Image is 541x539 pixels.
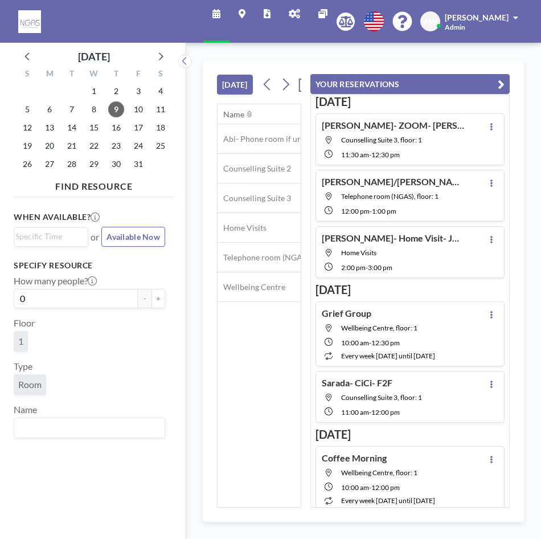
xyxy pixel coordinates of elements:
span: Admin [445,23,465,31]
span: Tuesday, October 7, 2025 [64,101,80,117]
span: 1 [18,336,23,346]
span: Thursday, October 30, 2025 [108,156,124,172]
span: Thursday, October 9, 2025 [108,101,124,117]
div: Search for option [14,228,88,245]
span: 11:30 AM [341,150,369,159]
h3: [DATE] [315,283,505,297]
span: 10:00 AM [341,483,369,492]
span: 10:00 AM [341,338,369,347]
span: Room [18,379,42,390]
span: Friday, October 3, 2025 [130,83,146,99]
span: [PERSON_NAME] [445,13,509,22]
h4: Coffee Morning [322,452,387,464]
h4: Grief Group [322,308,371,319]
span: Friday, October 17, 2025 [130,120,146,136]
span: Wednesday, October 22, 2025 [86,138,102,154]
span: - [369,483,371,492]
span: Thursday, October 2, 2025 [108,83,124,99]
span: Abi- Phone room if urgent [218,134,316,144]
span: Telephone room (NGAS) [218,252,309,263]
span: Wednesday, October 8, 2025 [86,101,102,117]
span: Friday, October 10, 2025 [130,101,146,117]
img: organization-logo [18,10,41,33]
h4: Sarada- CiCi- F2F [322,377,392,389]
input: Search for option [15,420,158,435]
div: T [61,67,83,82]
span: Wellbeing Centre, floor: 1 [341,324,417,332]
span: Thursday, October 23, 2025 [108,138,124,154]
label: Type [14,361,32,372]
h3: Specify resource [14,260,165,271]
button: - [138,289,151,308]
span: Sunday, October 5, 2025 [19,101,35,117]
div: W [83,67,105,82]
span: Wellbeing Centre [218,282,285,292]
h3: [DATE] [315,427,505,442]
span: Counselling Suite 3, floor: 1 [341,136,422,144]
input: Search for option [15,230,81,243]
span: Monday, October 6, 2025 [42,101,58,117]
div: T [105,67,127,82]
h3: [DATE] [315,95,505,109]
span: 12:00 PM [341,207,370,215]
label: Floor [14,317,35,329]
span: Monday, October 13, 2025 [42,120,58,136]
span: Home Visits [218,223,267,233]
span: AW [424,17,437,27]
span: Tuesday, October 14, 2025 [64,120,80,136]
span: - [370,207,372,215]
span: Sunday, October 12, 2025 [19,120,35,136]
span: Monday, October 27, 2025 [42,156,58,172]
span: Monday, October 20, 2025 [42,138,58,154]
span: [DATE] [298,75,343,92]
h4: [PERSON_NAME]/[PERSON_NAME]- Over the phone [322,176,464,187]
button: YOUR RESERVATIONS [310,74,510,94]
span: - [366,263,368,272]
span: 1:00 PM [372,207,396,215]
button: [DATE] [217,75,253,95]
span: Saturday, October 18, 2025 [153,120,169,136]
span: Home Visits [341,248,376,257]
span: Thursday, October 16, 2025 [108,120,124,136]
div: Name [223,109,244,120]
span: or [91,231,99,243]
span: Saturday, October 4, 2025 [153,83,169,99]
span: Saturday, October 11, 2025 [153,101,169,117]
span: Friday, October 24, 2025 [130,138,146,154]
button: Available Now [101,227,165,247]
span: Counselling Suite 3 [218,193,291,203]
span: Wellbeing Centre, floor: 1 [341,468,417,477]
span: Wednesday, October 15, 2025 [86,120,102,136]
span: Tuesday, October 21, 2025 [64,138,80,154]
div: M [39,67,61,82]
span: Wednesday, October 1, 2025 [86,83,102,99]
span: 12:00 PM [371,483,400,492]
span: Tuesday, October 28, 2025 [64,156,80,172]
span: 2:00 PM [341,263,366,272]
div: Search for option [14,418,165,438]
span: every week [DATE] until [DATE] [341,496,435,505]
h4: FIND RESOURCE [14,176,174,192]
span: Counselling Suite 3, floor: 1 [341,393,422,402]
div: F [127,67,149,82]
button: + [151,289,165,308]
label: How many people? [14,275,97,287]
span: Telephone room (NGAS), floor: 1 [341,192,438,201]
span: every week [DATE] until [DATE] [341,352,435,360]
span: - [369,150,371,159]
span: Friday, October 31, 2025 [130,156,146,172]
span: 12:00 PM [371,408,400,416]
span: 12:30 PM [371,150,400,159]
h4: [PERSON_NAME]- Home Visit- JW-Great Gonerby [322,232,464,244]
span: Available Now [106,232,160,242]
label: Name [14,404,37,415]
div: [DATE] [78,48,110,64]
span: - [369,338,371,347]
span: - [369,408,371,416]
span: Sunday, October 19, 2025 [19,138,35,154]
span: Wednesday, October 29, 2025 [86,156,102,172]
h4: [PERSON_NAME]- ZOOM- [PERSON_NAME] [322,120,464,131]
span: Sunday, October 26, 2025 [19,156,35,172]
span: 11:00 AM [341,408,369,416]
div: S [149,67,171,82]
